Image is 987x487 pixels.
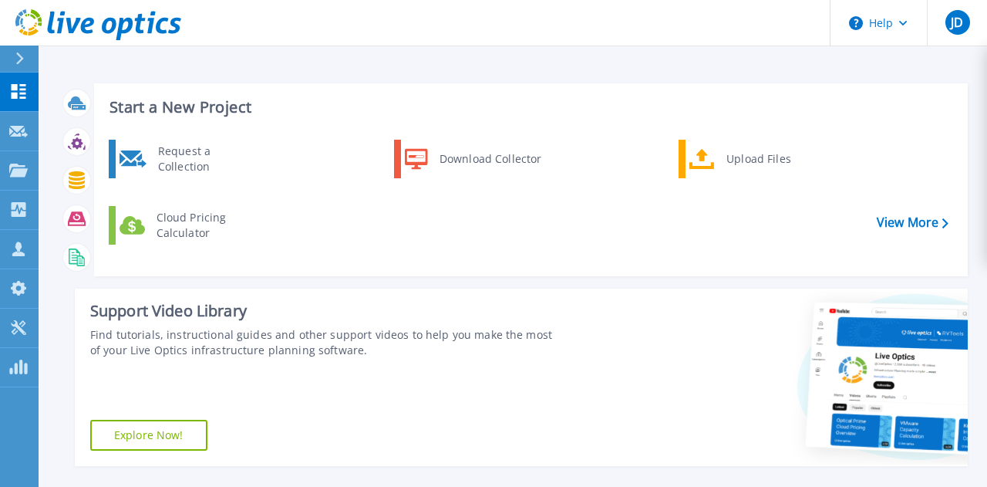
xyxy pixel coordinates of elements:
div: Request a Collection [150,144,263,174]
a: Explore Now! [90,420,207,451]
div: Cloud Pricing Calculator [149,210,263,241]
div: Upload Files [719,144,833,174]
a: Download Collector [394,140,552,178]
span: JD [951,16,963,29]
div: Download Collector [432,144,548,174]
div: Find tutorials, instructional guides and other support videos to help you make the most of your L... [90,327,554,358]
h3: Start a New Project [109,99,948,116]
a: Request a Collection [109,140,267,178]
a: Upload Files [679,140,837,178]
div: Support Video Library [90,301,554,321]
a: View More [877,215,948,230]
a: Cloud Pricing Calculator [109,206,267,245]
